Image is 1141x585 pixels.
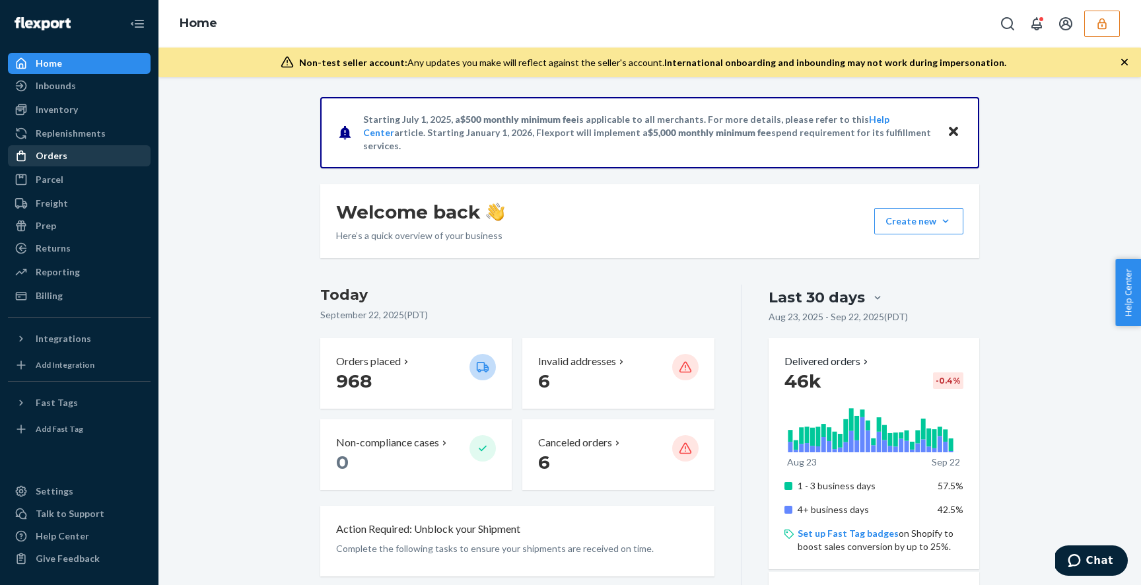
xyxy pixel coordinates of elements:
button: Non-compliance cases 0 [320,419,512,490]
p: Sep 22 [932,456,960,469]
button: Close [945,123,962,142]
div: Any updates you make will reflect against the seller's account. [299,56,1006,69]
p: Here’s a quick overview of your business [336,229,504,242]
div: Last 30 days [769,287,865,308]
ol: breadcrumbs [169,5,228,43]
button: Help Center [1115,259,1141,326]
div: Reporting [36,265,80,279]
div: Add Fast Tag [36,423,83,434]
button: Integrations [8,328,151,349]
p: Aug 23 [787,456,817,469]
div: Billing [36,289,63,302]
span: 6 [538,451,550,473]
div: Give Feedback [36,552,100,565]
p: Invalid addresses [538,354,616,369]
span: 57.5% [938,480,963,491]
button: Give Feedback [8,548,151,569]
p: Orders placed [336,354,401,369]
div: Returns [36,242,71,255]
h1: Welcome back [336,200,504,224]
div: Inventory [36,103,78,116]
span: 0 [336,451,349,473]
div: Talk to Support [36,507,104,520]
a: Billing [8,285,151,306]
span: $500 monthly minimum fee [460,114,576,125]
button: Invalid addresses 6 [522,338,714,409]
div: Settings [36,485,73,498]
p: Aug 23, 2025 - Sep 22, 2025 ( PDT ) [769,310,908,324]
p: Non-compliance cases [336,435,439,450]
img: Flexport logo [15,17,71,30]
button: Canceled orders 6 [522,419,714,490]
a: Freight [8,193,151,214]
a: Reporting [8,261,151,283]
div: Replenishments [36,127,106,140]
h3: Today [320,285,714,306]
a: Add Integration [8,355,151,376]
iframe: Opens a widget where you can chat to one of our agents [1055,545,1128,578]
span: $5,000 monthly minimum fee [648,127,771,138]
p: September 22, 2025 ( PDT ) [320,308,714,322]
a: Orders [8,145,151,166]
p: on Shopify to boost sales conversion by up to 25%. [798,527,963,553]
button: Open Search Box [994,11,1021,37]
div: Fast Tags [36,396,78,409]
div: Inbounds [36,79,76,92]
div: Integrations [36,332,91,345]
div: Home [36,57,62,70]
p: Starting July 1, 2025, a is applicable to all merchants. For more details, please refer to this a... [363,113,934,153]
div: Prep [36,219,56,232]
a: Returns [8,238,151,259]
a: Set up Fast Tag badges [798,528,899,539]
p: 1 - 3 business days [798,479,928,493]
a: Replenishments [8,123,151,144]
button: Create new [874,208,963,234]
button: Talk to Support [8,503,151,524]
div: Freight [36,197,68,210]
button: Orders placed 968 [320,338,512,409]
a: Prep [8,215,151,236]
p: Action Required: Unblock your Shipment [336,522,520,537]
a: Add Fast Tag [8,419,151,440]
button: Open notifications [1023,11,1050,37]
button: Delivered orders [784,354,871,369]
a: Home [8,53,151,74]
img: hand-wave emoji [486,203,504,221]
span: 46k [784,370,821,392]
a: Inbounds [8,75,151,96]
p: 4+ business days [798,503,928,516]
a: Help Center [8,526,151,547]
button: Close Navigation [124,11,151,37]
a: Settings [8,481,151,502]
button: Open account menu [1053,11,1079,37]
span: International onboarding and inbounding may not work during impersonation. [664,57,1006,68]
p: Complete the following tasks to ensure your shipments are received on time. [336,542,699,555]
span: 6 [538,370,550,392]
a: Inventory [8,99,151,120]
div: Help Center [36,530,89,543]
div: Add Integration [36,359,94,370]
div: Parcel [36,173,63,186]
a: Parcel [8,169,151,190]
button: Fast Tags [8,392,151,413]
p: Canceled orders [538,435,612,450]
span: 968 [336,370,372,392]
span: Non-test seller account: [299,57,407,68]
div: -0.4 % [933,372,963,389]
div: Orders [36,149,67,162]
a: Home [180,16,217,30]
span: 42.5% [938,504,963,515]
